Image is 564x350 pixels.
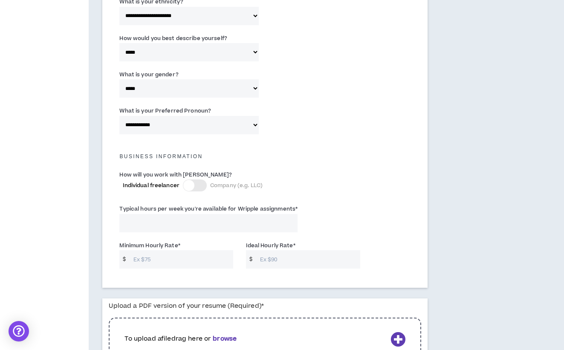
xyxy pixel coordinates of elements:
[119,202,298,216] label: Typical hours per week you're available for Wripple assignments
[119,239,180,252] label: Minimum Hourly Rate
[109,298,264,313] label: Upload a PDF version of your resume (Required)
[124,334,387,344] p: To upload a file drag here or
[9,321,29,341] div: Open Intercom Messenger
[119,250,129,269] span: $
[123,182,179,189] span: Individual freelancer
[113,153,417,159] h5: Business Information
[256,250,360,269] input: Ex $90
[213,334,237,343] b: browse
[119,104,211,118] label: What is your Preferred Pronoun?
[246,250,256,269] span: $
[119,32,227,45] label: How would you best describe yourself?
[246,239,295,252] label: Ideal Hourly Rate
[210,182,263,189] span: Company (e.g. LLC)
[119,168,231,182] label: How will you work with [PERSON_NAME]?
[129,250,234,269] input: Ex $75
[119,68,178,81] label: What is your gender?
